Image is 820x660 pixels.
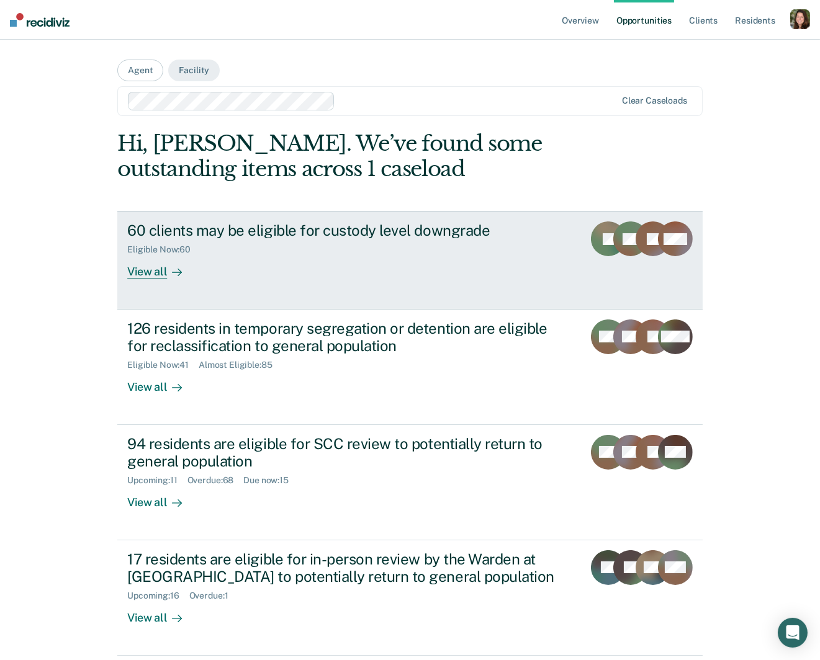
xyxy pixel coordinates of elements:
div: Due now : 15 [243,475,299,486]
div: Overdue : 1 [189,591,238,601]
button: Agent [117,60,163,81]
div: View all [127,601,197,625]
a: 17 residents are eligible for in-person review by the Warden at [GEOGRAPHIC_DATA] to potentially ... [117,540,703,656]
div: View all [127,486,197,510]
div: 126 residents in temporary segregation or detention are eligible for reclassification to general ... [127,319,563,355]
img: Recidiviz [10,13,70,27]
div: Overdue : 68 [187,475,244,486]
button: Facility [168,60,220,81]
div: 94 residents are eligible for SCC review to potentially return to general population [127,435,563,471]
div: Hi, [PERSON_NAME]. We’ve found some outstanding items across 1 caseload [117,131,585,182]
a: 94 residents are eligible for SCC review to potentially return to general populationUpcoming:11Ov... [117,425,703,540]
div: Upcoming : 16 [127,591,189,601]
a: 126 residents in temporary segregation or detention are eligible for reclassification to general ... [117,310,703,425]
div: Eligible Now : 41 [127,360,199,370]
div: Almost Eligible : 85 [199,360,282,370]
div: View all [127,255,197,279]
div: 17 residents are eligible for in-person review by the Warden at [GEOGRAPHIC_DATA] to potentially ... [127,550,563,586]
a: 60 clients may be eligible for custody level downgradeEligible Now:60View all [117,211,703,309]
div: View all [127,370,197,395]
div: Upcoming : 11 [127,475,187,486]
div: Clear caseloads [622,96,687,106]
div: 60 clients may be eligible for custody level downgrade [127,221,563,239]
div: Open Intercom Messenger [778,618,808,648]
div: Eligible Now : 60 [127,244,200,255]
